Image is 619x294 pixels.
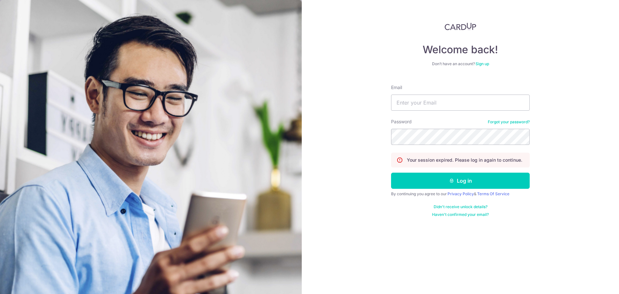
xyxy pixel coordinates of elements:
a: Didn't receive unlock details? [434,204,487,209]
img: CardUp Logo [445,23,476,30]
label: Password [391,118,412,125]
a: Haven't confirmed your email? [432,212,489,217]
h4: Welcome back! [391,43,530,56]
a: Privacy Policy [447,191,474,196]
div: Don’t have an account? [391,61,530,66]
a: Terms Of Service [477,191,509,196]
button: Log in [391,173,530,189]
div: By continuing you agree to our & [391,191,530,197]
p: Your session expired. Please log in again to continue. [407,157,522,163]
a: Forgot your password? [488,119,530,125]
a: Sign up [476,61,489,66]
label: Email [391,84,402,91]
input: Enter your Email [391,95,530,111]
